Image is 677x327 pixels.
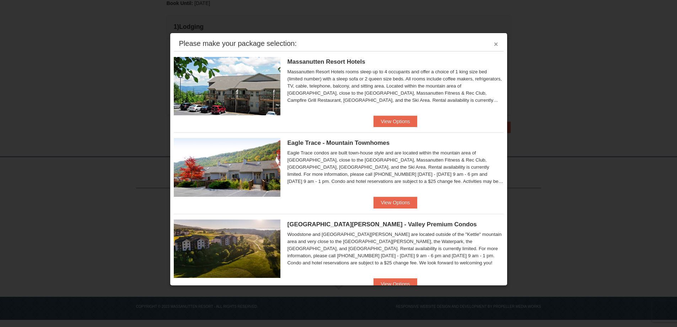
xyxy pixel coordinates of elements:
[288,139,390,146] span: Eagle Trace - Mountain Townhomes
[174,220,280,278] img: 19219041-4-ec11c166.jpg
[174,57,280,115] img: 19219026-1-e3b4ac8e.jpg
[288,68,504,104] div: Massanutten Resort Hotels rooms sleep up to 4 occupants and offer a choice of 1 king size bed (li...
[179,40,297,47] div: Please make your package selection:
[374,278,417,290] button: View Options
[374,197,417,208] button: View Options
[374,116,417,127] button: View Options
[174,138,280,196] img: 19218983-1-9b289e55.jpg
[288,231,504,267] div: Woodstone and [GEOGRAPHIC_DATA][PERSON_NAME] are located outside of the "Kettle" mountain area an...
[288,221,477,228] span: [GEOGRAPHIC_DATA][PERSON_NAME] - Valley Premium Condos
[288,58,365,65] span: Massanutten Resort Hotels
[494,41,498,48] button: ×
[288,149,504,185] div: Eagle Trace condos are built town-house style and are located within the mountain area of [GEOGRA...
